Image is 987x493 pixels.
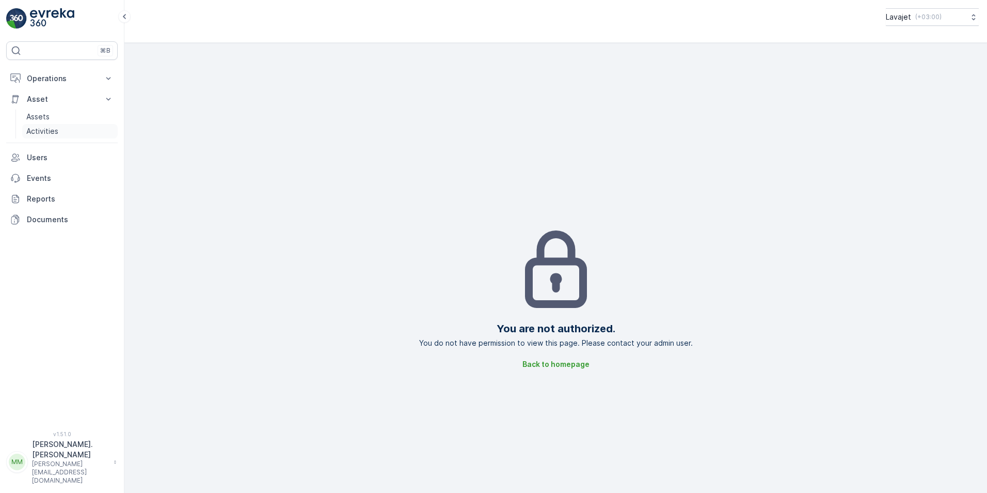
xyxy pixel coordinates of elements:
[32,460,108,485] p: [PERSON_NAME][EMAIL_ADDRESS][DOMAIN_NAME]
[100,47,110,55] p: ⌘B
[6,89,118,110] button: Asset
[9,454,25,470] div: MM
[27,152,114,163] p: Users
[27,173,114,183] p: Events
[27,73,97,84] p: Operations
[886,12,911,22] p: Lavajet
[6,189,118,209] a: Reports
[26,112,50,122] p: Assets
[6,168,118,189] a: Events
[6,209,118,230] a: Documents
[6,147,118,168] a: Users
[915,13,942,21] p: ( +03:00 )
[497,321,615,336] h2: You are not authorized.
[516,356,596,373] button: Back to homepage
[32,439,108,460] p: [PERSON_NAME].[PERSON_NAME]
[27,94,97,104] p: Asset
[6,439,118,485] button: MM[PERSON_NAME].[PERSON_NAME][PERSON_NAME][EMAIL_ADDRESS][DOMAIN_NAME]
[6,8,27,29] img: logo
[26,126,58,136] p: Activities
[22,124,118,138] a: Activities
[30,8,74,29] img: logo_light-DOdMpM7g.png
[22,110,118,124] a: Assets
[27,214,114,225] p: Documents
[886,8,979,26] button: Lavajet(+03:00)
[6,431,118,437] span: v 1.51.0
[522,359,590,369] p: Back to homepage
[27,194,114,204] p: Reports
[419,338,693,348] p: You do not have permission to view this page. Please contact your admin user.
[6,68,118,89] button: Operations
